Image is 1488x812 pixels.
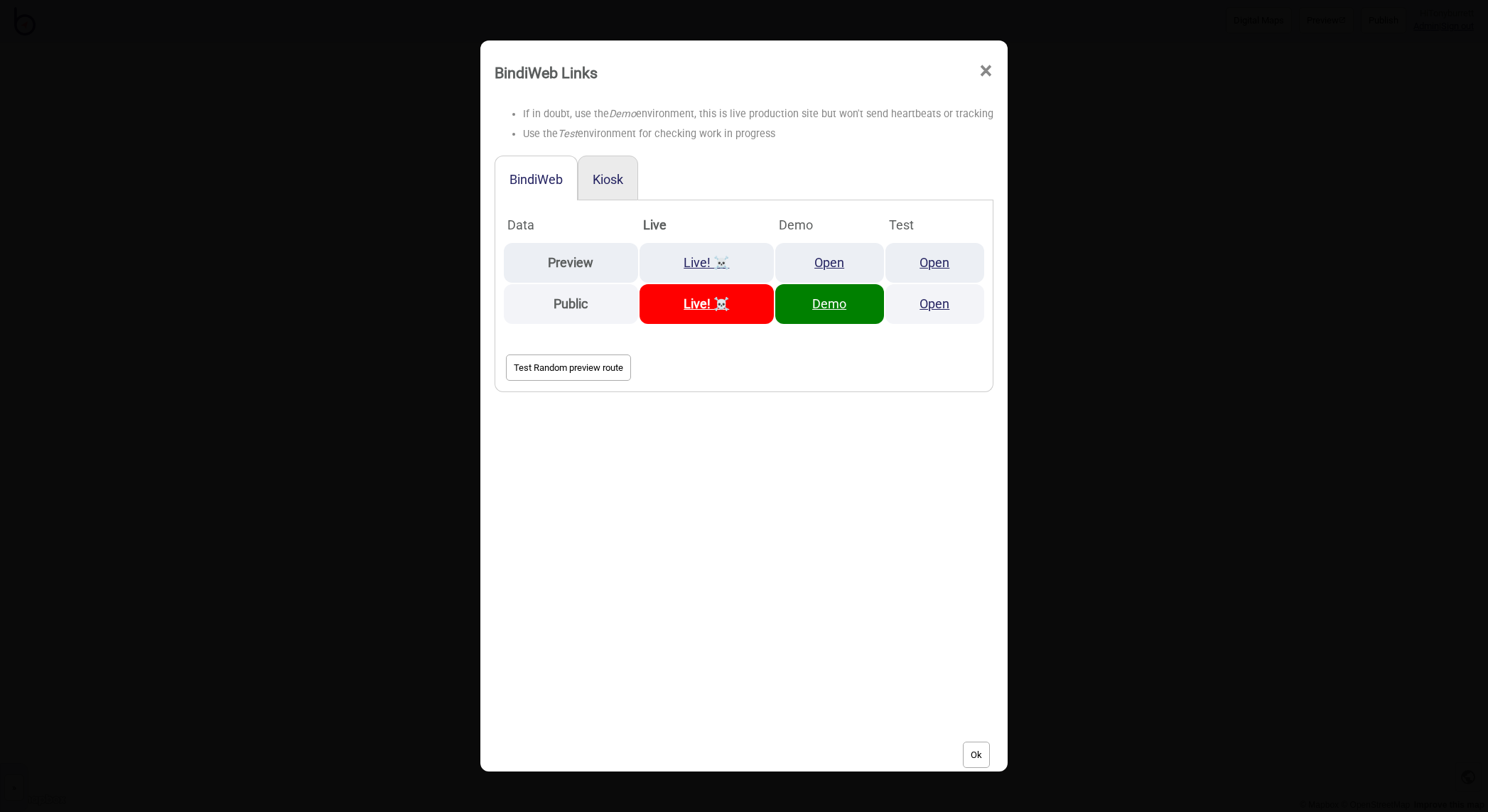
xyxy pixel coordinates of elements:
[593,172,623,187] button: Kiosk
[523,104,993,125] li: If in doubt, use the environment, this is live production site but won't send heartbeats or tracking
[643,217,667,232] strong: Live
[920,296,949,311] a: Open
[812,296,846,311] a: Demo
[609,108,636,120] i: Demo
[558,128,578,140] i: Test
[495,58,598,88] div: BindiWeb Links
[814,255,844,270] a: Open
[554,296,588,311] strong: Public
[963,742,990,768] button: Ok
[775,209,884,242] th: Demo
[506,354,631,381] button: Test Random preview route
[684,255,729,270] a: Live! ☠️
[548,255,593,270] strong: Preview
[885,209,984,242] th: Test
[978,48,993,94] span: ×
[510,172,563,187] button: BindiWeb
[504,209,638,242] th: Data
[920,255,949,270] a: Open
[684,296,729,311] a: Live! ☠️
[523,124,993,145] li: Use the environment for checking work in progress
